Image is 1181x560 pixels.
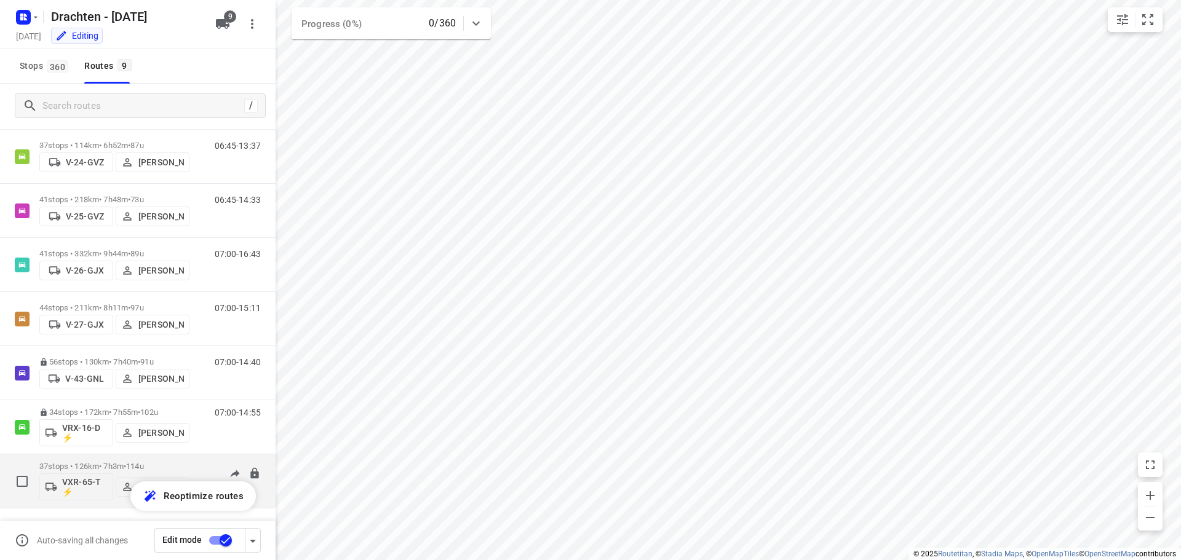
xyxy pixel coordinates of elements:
[224,10,236,23] span: 9
[1135,7,1160,32] button: Fit zoom
[429,16,456,31] p: 0/360
[981,550,1023,558] a: Stadia Maps
[162,535,202,545] span: Edit mode
[130,141,143,150] span: 87u
[215,408,261,417] p: 07:00-14:55
[116,152,189,172] button: [PERSON_NAME]
[130,195,143,204] span: 73u
[130,249,143,258] span: 89u
[116,261,189,280] button: [PERSON_NAME]
[223,462,247,486] button: Send to driver
[39,141,189,150] p: 37 stops • 114km • 6h52m
[292,7,491,39] div: Progress (0%)0/360
[46,7,205,26] h5: Drachten - Wednesday
[138,266,184,275] p: [PERSON_NAME]
[210,12,235,36] button: 9
[138,211,184,221] p: [PERSON_NAME]
[913,550,1176,558] li: © 2025 , © , © © contributors
[138,408,140,417] span: •
[66,211,104,221] p: V-25-GVZ
[55,30,98,42] div: You are currently in edit mode.
[116,207,189,226] button: [PERSON_NAME]
[140,357,153,366] span: 91u
[128,195,130,204] span: •
[164,488,244,504] span: Reoptimize routes
[66,266,104,275] p: V-26-GJX
[11,29,46,43] h5: Project date
[128,249,130,258] span: •
[39,261,113,280] button: V-26-GJX
[62,423,108,443] p: VRX-16-D ⚡
[1108,7,1163,32] div: small contained button group
[128,141,130,150] span: •
[138,157,184,167] p: [PERSON_NAME]
[938,550,972,558] a: Routetitan
[249,467,261,481] button: Lock route
[140,408,158,417] span: 102u
[84,58,135,74] div: Routes
[116,369,189,388] button: [PERSON_NAME]
[39,152,113,172] button: V-24-GVZ
[39,207,113,226] button: V-25-GVZ
[138,482,184,492] p: [PERSON_NAME]
[126,462,144,471] span: 114u
[39,473,113,500] button: VXR-65-T ⚡
[116,315,189,334] button: [PERSON_NAME]
[138,357,140,366] span: •
[39,408,189,417] p: 34 stops • 172km • 7h55m
[42,97,244,116] input: Search routes
[301,18,362,30] span: Progress (0%)
[39,419,113,446] button: VRX-16-D ⚡
[1032,550,1079,558] a: OpenMapTiles
[244,99,258,112] div: /
[66,157,104,167] p: V-24-GVZ
[39,303,189,312] p: 44 stops • 211km • 8h11m
[1084,550,1135,558] a: OpenStreetMap
[39,357,189,366] p: 56 stops • 130km • 7h40m
[39,315,113,334] button: V-27-GJX
[215,303,261,313] p: 07:00-15:11
[215,141,261,151] p: 06:45-13:37
[37,535,128,545] p: Auto-saving all changes
[62,477,108,497] p: VXR-65-T ⚡
[240,12,264,36] button: More
[124,462,126,471] span: •
[39,249,189,258] p: 41 stops • 332km • 9h44m
[138,320,184,329] p: [PERSON_NAME]
[39,195,189,204] p: 41 stops • 218km • 7h48m
[128,303,130,312] span: •
[1110,7,1135,32] button: Map settings
[215,195,261,205] p: 06:45-14:33
[117,59,132,71] span: 9
[116,423,189,443] button: [PERSON_NAME]
[215,249,261,259] p: 07:00-16:43
[245,532,260,548] div: Driver app settings
[138,428,184,438] p: [PERSON_NAME]
[10,469,34,494] span: Select
[65,374,104,384] p: V-43-GNL
[116,477,189,497] button: [PERSON_NAME]
[215,357,261,367] p: 07:00-14:40
[130,303,143,312] span: 97u
[138,374,184,384] p: [PERSON_NAME]
[39,462,189,471] p: 37 stops • 126km • 7h3m
[66,320,104,329] p: V-27-GJX
[39,369,113,388] button: V-43-GNL
[130,481,256,511] button: Reoptimize routes
[20,58,72,74] span: Stops
[47,60,68,73] span: 360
